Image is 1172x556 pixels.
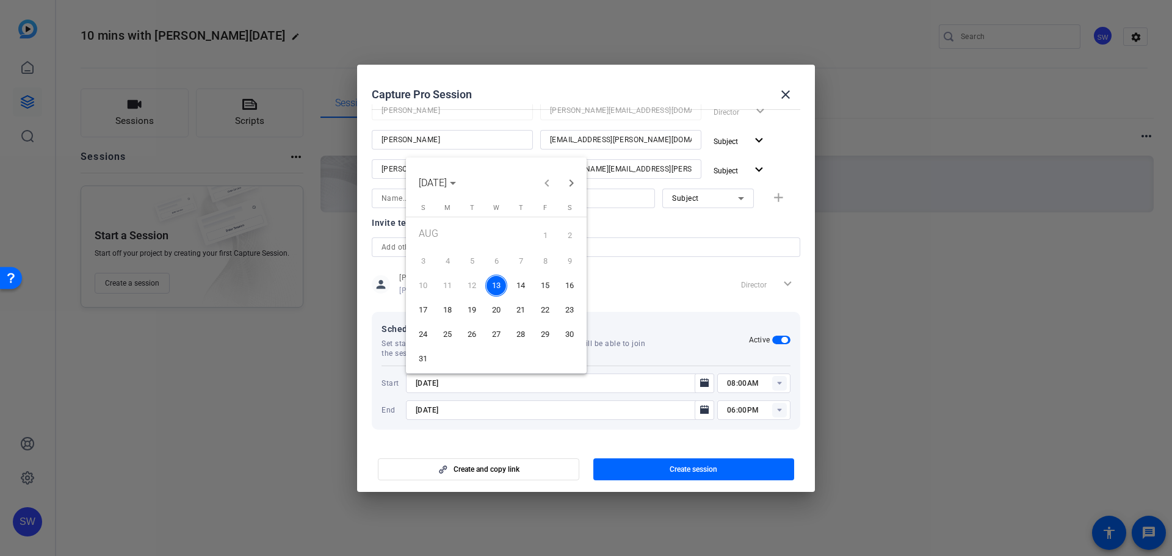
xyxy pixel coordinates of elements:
span: 3 [412,250,434,272]
span: 21 [510,299,532,321]
span: 17 [412,299,434,321]
span: 1 [534,223,556,248]
button: August 9, 2025 [557,249,582,273]
button: August 1, 2025 [533,222,557,249]
button: August 28, 2025 [508,322,533,347]
span: 22 [534,299,556,321]
span: T [470,204,474,212]
button: August 24, 2025 [411,322,435,347]
td: AUG [411,222,533,249]
button: August 2, 2025 [557,222,582,249]
button: August 13, 2025 [484,273,508,298]
button: August 25, 2025 [435,322,460,347]
span: 23 [559,299,581,321]
span: 28 [510,323,532,345]
button: August 10, 2025 [411,273,435,298]
button: August 17, 2025 [411,298,435,322]
span: 18 [436,299,458,321]
button: August 29, 2025 [533,322,557,347]
span: 27 [485,323,507,345]
span: W [493,204,499,212]
span: 14 [510,275,532,297]
button: August 11, 2025 [435,273,460,298]
button: August 30, 2025 [557,322,582,347]
button: August 19, 2025 [460,298,484,322]
button: August 3, 2025 [411,249,435,273]
button: August 23, 2025 [557,298,582,322]
span: 19 [461,299,483,321]
span: T [519,204,523,212]
span: 13 [485,275,507,297]
button: August 5, 2025 [460,249,484,273]
span: 29 [534,323,556,345]
span: 4 [436,250,458,272]
span: 25 [436,323,458,345]
span: 20 [485,299,507,321]
span: 7 [510,250,532,272]
button: August 21, 2025 [508,298,533,322]
button: August 18, 2025 [435,298,460,322]
span: S [568,204,572,212]
span: 16 [559,275,581,297]
button: August 12, 2025 [460,273,484,298]
span: 24 [412,323,434,345]
button: August 6, 2025 [484,249,508,273]
span: M [444,204,450,212]
span: 30 [559,323,581,345]
span: 6 [485,250,507,272]
span: 31 [412,348,434,370]
button: August 20, 2025 [484,298,508,322]
button: August 22, 2025 [533,298,557,322]
span: S [421,204,425,212]
button: August 14, 2025 [508,273,533,298]
button: Next month [559,171,584,195]
span: 11 [436,275,458,297]
button: Choose month and year [414,172,461,194]
button: August 27, 2025 [484,322,508,347]
button: August 8, 2025 [533,249,557,273]
span: 26 [461,323,483,345]
button: August 31, 2025 [411,347,435,371]
span: [DATE] [419,177,447,189]
button: August 7, 2025 [508,249,533,273]
span: 9 [559,250,581,272]
span: 8 [534,250,556,272]
span: F [543,204,547,212]
span: 15 [534,275,556,297]
button: August 4, 2025 [435,249,460,273]
button: August 16, 2025 [557,273,582,298]
span: 2 [559,223,581,248]
span: 5 [461,250,483,272]
span: 10 [412,275,434,297]
button: August 15, 2025 [533,273,557,298]
button: August 26, 2025 [460,322,484,347]
span: 12 [461,275,483,297]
